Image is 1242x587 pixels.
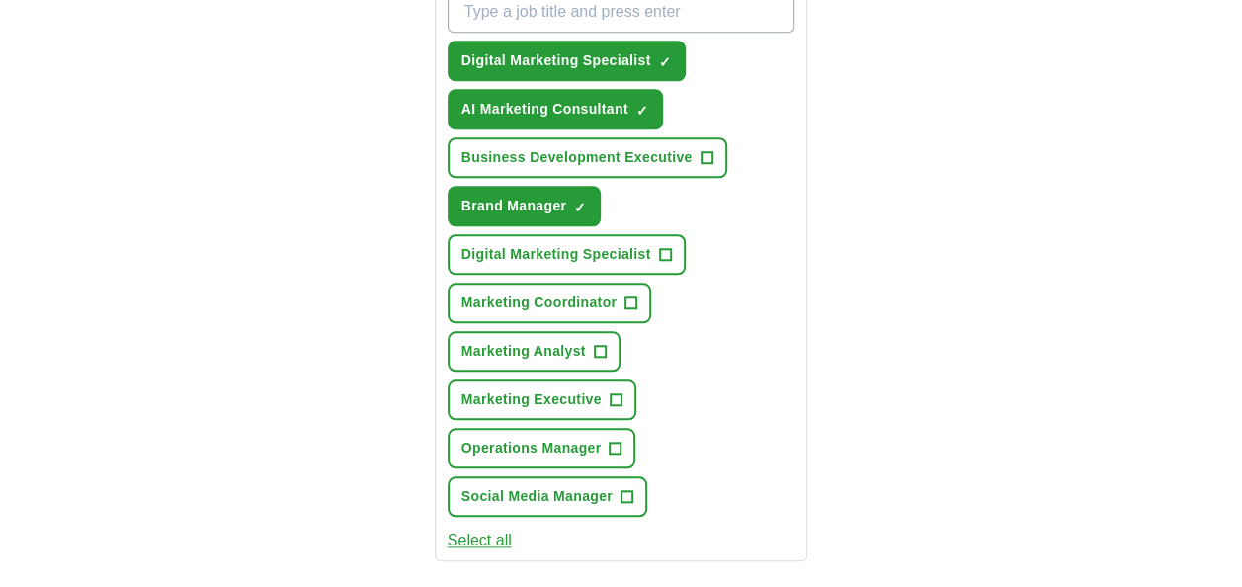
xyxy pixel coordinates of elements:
[448,41,686,81] button: Digital Marketing Specialist✓
[448,331,621,372] button: Marketing Analyst
[448,428,636,468] button: Operations Manager
[461,438,602,459] span: Operations Manager
[574,200,586,215] span: ✓
[461,389,602,410] span: Marketing Executive
[448,379,636,420] button: Marketing Executive
[448,283,651,323] button: Marketing Coordinator
[448,186,601,226] button: Brand Manager✓
[659,54,671,70] span: ✓
[461,341,586,362] span: Marketing Analyst
[461,196,566,216] span: Brand Manager
[448,234,686,275] button: Digital Marketing Specialist
[461,244,651,265] span: Digital Marketing Specialist
[461,293,617,313] span: Marketing Coordinator
[448,89,663,129] button: AI Marketing Consultant✓
[461,486,613,507] span: Social Media Manager
[448,529,512,552] button: Select all
[461,50,651,71] span: Digital Marketing Specialist
[448,137,727,178] button: Business Development Executive
[448,476,647,517] button: Social Media Manager
[636,103,648,119] span: ✓
[461,99,628,120] span: AI Marketing Consultant
[461,147,693,168] span: Business Development Executive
